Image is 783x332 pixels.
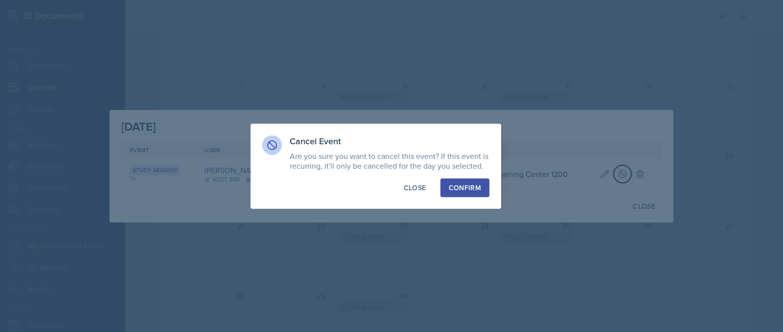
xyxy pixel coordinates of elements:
div: Close [404,183,426,193]
h3: Cancel Event [290,135,489,147]
button: Close [395,178,435,197]
p: Are you sure you want to cancel this event? If this event is recurring, it'll only be cancelled f... [290,151,489,171]
button: Confirm [440,178,489,197]
div: Confirm [449,183,481,193]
